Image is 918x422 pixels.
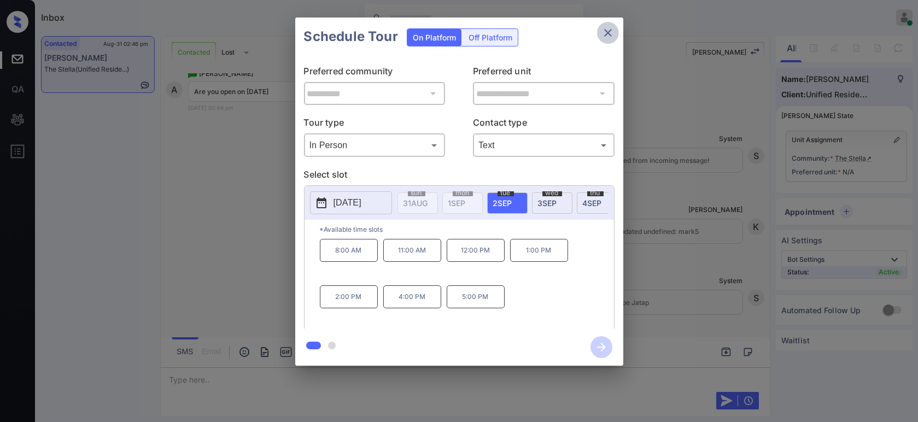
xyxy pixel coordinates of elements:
[463,29,518,46] div: Off Platform
[532,192,572,214] div: date-select
[383,285,441,308] p: 4:00 PM
[407,29,461,46] div: On Platform
[498,190,514,196] span: tue
[447,239,505,262] p: 12:00 PM
[320,285,378,308] p: 2:00 PM
[510,239,568,262] p: 1:00 PM
[487,192,528,214] div: date-select
[320,239,378,262] p: 8:00 AM
[310,191,392,214] button: [DATE]
[538,198,557,208] span: 3 SEP
[473,65,615,82] p: Preferred unit
[577,192,617,214] div: date-select
[493,198,512,208] span: 2 SEP
[334,196,361,209] p: [DATE]
[304,116,446,133] p: Tour type
[587,190,604,196] span: thu
[473,116,615,133] p: Contact type
[383,239,441,262] p: 11:00 AM
[447,285,505,308] p: 5:00 PM
[597,22,619,44] button: close
[476,136,612,154] div: Text
[307,136,443,154] div: In Person
[304,168,615,185] p: Select slot
[542,190,562,196] span: wed
[295,17,407,56] h2: Schedule Tour
[304,65,446,82] p: Preferred community
[320,220,614,239] p: *Available time slots
[583,198,602,208] span: 4 SEP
